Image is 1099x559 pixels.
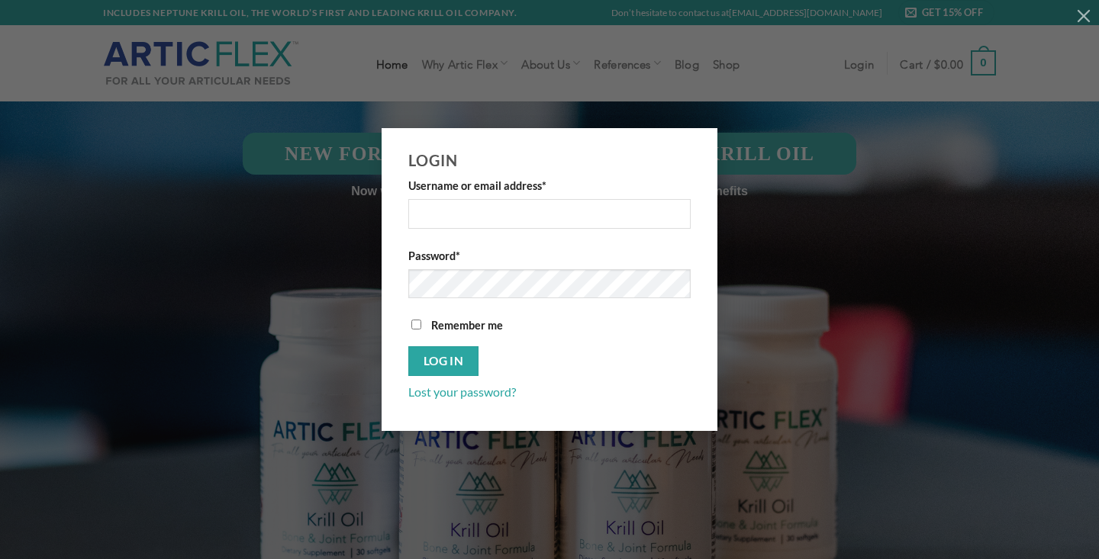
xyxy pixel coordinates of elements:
[408,177,691,194] label: Username or email address
[408,151,691,169] h3: Login
[431,319,503,332] span: Remember me
[408,346,479,376] button: Log in
[408,384,516,399] a: Lost your password?
[408,247,691,265] label: Password
[411,320,421,329] input: Remember me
